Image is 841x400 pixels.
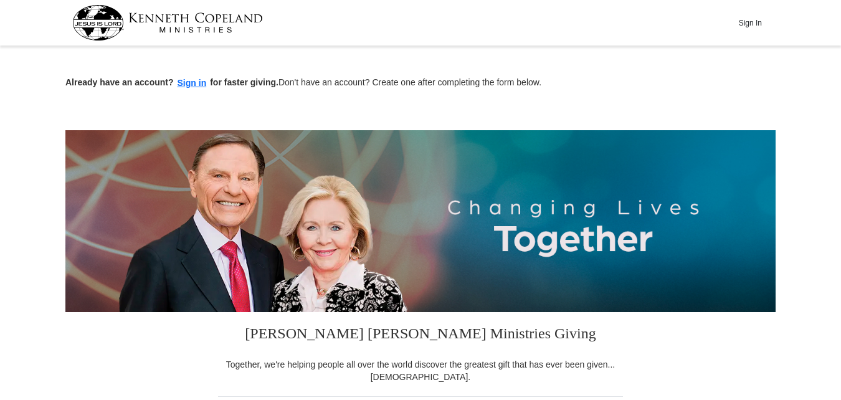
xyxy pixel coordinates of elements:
button: Sign in [174,76,211,90]
div: Together, we're helping people all over the world discover the greatest gift that has ever been g... [218,358,623,383]
strong: Already have an account? for faster giving. [65,77,278,87]
p: Don't have an account? Create one after completing the form below. [65,76,776,90]
h3: [PERSON_NAME] [PERSON_NAME] Ministries Giving [218,312,623,358]
button: Sign In [731,13,769,32]
img: kcm-header-logo.svg [72,5,263,40]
